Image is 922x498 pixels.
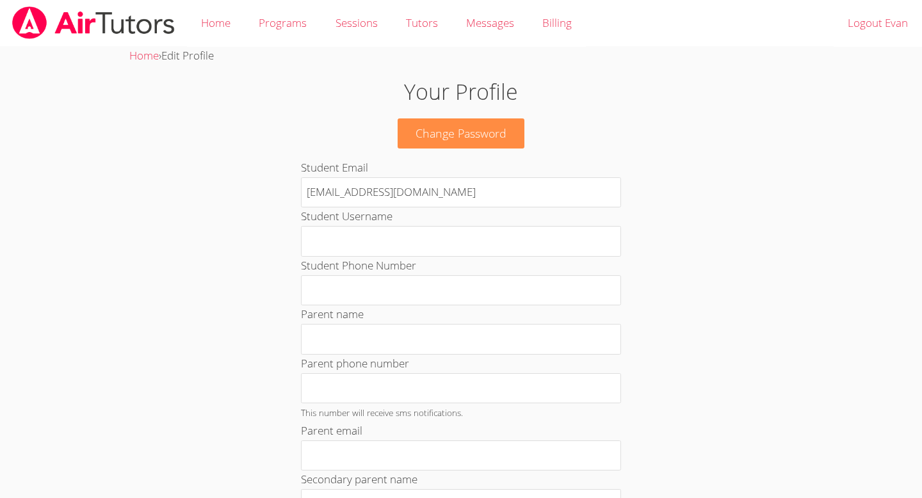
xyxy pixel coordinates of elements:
label: Secondary parent name [301,472,417,486]
label: Parent email [301,423,362,438]
a: Home [129,48,159,63]
a: Change Password [398,118,524,149]
div: › [129,47,793,65]
span: Messages [466,15,514,30]
span: Edit Profile [161,48,214,63]
label: Student Email [301,160,368,175]
label: Parent phone number [301,356,409,371]
label: Student Phone Number [301,258,416,273]
label: Student Username [301,209,392,223]
img: airtutors_banner-c4298cdbf04f3fff15de1276eac7730deb9818008684d7c2e4769d2f7ddbe033.png [11,6,176,39]
h1: Your Profile [212,76,710,108]
small: This number will receive sms notifications. [301,406,463,419]
label: Parent name [301,307,364,321]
